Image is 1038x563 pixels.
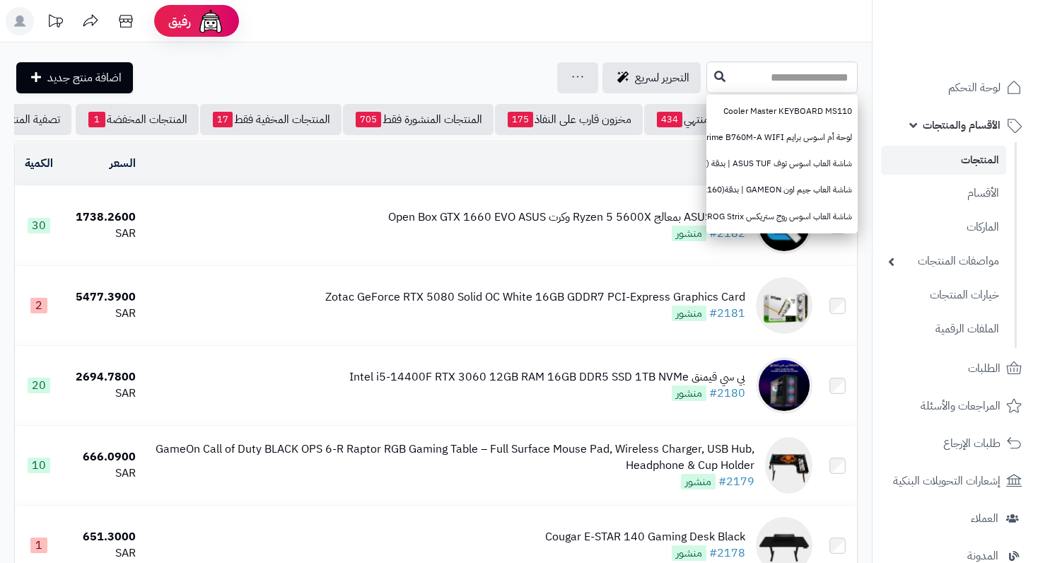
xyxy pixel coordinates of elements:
[893,471,1001,491] span: إشعارات التحويلات البنكية
[942,40,1025,69] img: logo-2.png
[343,104,494,135] a: المنتجات المنشورة فقط705
[881,178,1006,209] a: الأقسام
[69,306,136,322] div: SAR
[881,146,1006,175] a: المنتجات
[706,124,858,151] a: لوحة أم اسوس برايم ASUS Prime B760M-A WIFI
[30,298,47,313] span: 2
[16,62,133,93] a: اضافة منتج جديد
[657,112,682,127] span: 434
[69,529,136,545] div: 651.3000
[197,7,225,35] img: ai-face.png
[69,465,136,482] div: SAR
[709,385,745,402] a: #2180
[644,104,753,135] a: مخزون منتهي434
[168,13,191,30] span: رفيق
[30,538,47,553] span: 1
[943,434,1001,453] span: طلبات الإرجاع
[923,115,1001,135] span: الأقسام والمنتجات
[881,501,1030,535] a: العملاء
[881,71,1030,105] a: لوحة التحكم
[28,458,50,473] span: 10
[672,385,706,401] span: منشور
[672,545,706,561] span: منشور
[200,104,342,135] a: المنتجات المخفية فقط17
[147,441,754,474] div: GameOn Call of Duty BLACK OPS 6-R Raptor RGB Gaming Table – Full Surface Mouse Pad, Wireless Char...
[765,437,812,494] img: GameOn Call of Duty BLACK OPS 6-R Raptor RGB Gaming Table – Full Surface Mouse Pad, Wireless Char...
[681,474,716,489] span: منشور
[28,378,50,393] span: 20
[948,78,1001,98] span: لوحة التحكم
[349,369,745,385] div: بي سي قيمنق Intel i5-14400F RTX 3060 12GB RAM 16GB DDR5 SSD 1TB NVMe
[47,69,122,86] span: اضافة منتج جديد
[76,104,199,135] a: المنتجات المخفضة1
[508,112,533,127] span: 175
[881,280,1006,310] a: خيارات المنتجات
[69,209,136,226] div: 1738.2600
[881,212,1006,243] a: الماركات
[69,545,136,562] div: SAR
[388,209,745,226] div: تجميعة ASUS بمعالج Ryzen 5 5600X وكرت Open Box GTX 1660 EVO ASUS
[602,62,701,93] a: التحرير لسريع
[672,306,706,321] span: منشور
[706,98,858,124] a: Cooler Master KEYBOARD MS110
[971,509,998,528] span: العملاء
[37,7,73,39] a: تحديثات المنصة
[545,529,745,545] div: Cougar E-STAR 140 Gaming Desk Black
[709,225,745,242] a: #2182
[921,396,1001,416] span: المراجعات والأسئلة
[756,277,812,334] img: Zotac GeForce RTX 5080 Solid OC White 16GB GDDR7 PCI-Express Graphics Card
[968,359,1001,378] span: الطلبات
[28,218,50,233] span: 30
[881,389,1030,423] a: المراجعات والأسئلة
[881,464,1030,498] a: إشعارات التحويلات البنكية
[325,289,745,306] div: Zotac GeForce RTX 5080 Solid OC White 16GB GDDR7 PCI-Express Graphics Card
[709,305,745,322] a: #2181
[69,449,136,465] div: 666.0900
[69,369,136,385] div: 2694.7800
[672,226,706,241] span: منشور
[495,104,643,135] a: مخزون قارب على النفاذ175
[635,69,689,86] span: التحرير لسريع
[706,177,858,203] a: شاشة العاب جيم اون GAMEON | بدقة4K UHD (3840×2160) | مقاس 28 انش | استجابة 1 مللي ثانية | لوحة IP...
[709,545,745,562] a: #2178
[356,112,381,127] span: 705
[881,246,1006,277] a: مواصفات المنتجات
[881,314,1006,344] a: الملفات الرقمية
[110,155,136,172] a: السعر
[881,426,1030,460] a: طلبات الإرجاع
[88,112,105,127] span: 1
[213,112,233,127] span: 17
[25,155,53,172] a: الكمية
[69,226,136,242] div: SAR
[718,473,754,490] a: #2179
[69,385,136,402] div: SAR
[756,357,812,414] img: بي سي قيمنق Intel i5-14400F RTX 3060 12GB RAM 16GB DDR5 SSD 1TB NVMe
[881,352,1030,385] a: الطلبات
[706,151,858,177] a: شاشة العاب اسوس توف ASUS TUF | بدقة 4K UHD (3840×2160) | مقاس 32 انش | استجابة 1 مللي ثانية | لوح...
[706,204,858,230] a: شاشة العاب اسوس روج ستريكس ASUS ROG Strix | بدقة4K UHD (3840×2160) | مقاس 27 انش | استجابة 1 مللي...
[69,289,136,306] div: 5477.3900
